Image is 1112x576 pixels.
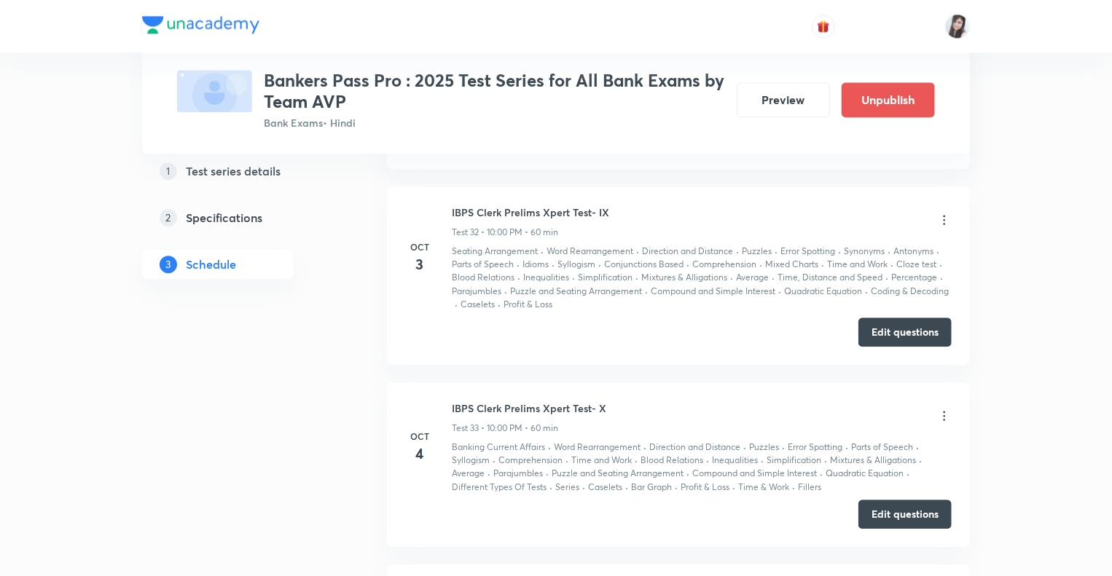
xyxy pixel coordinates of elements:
div: · [565,454,568,467]
button: Edit questions [858,317,952,347]
div: · [865,285,868,298]
h6: IBPS Clerk Prelims Xpert Test- IX [452,205,609,220]
div: · [890,258,893,271]
div: · [546,467,549,480]
h4: 4 [405,443,434,465]
div: · [686,258,689,271]
p: Test 33 • 10:00 PM • 60 min [452,422,558,435]
p: Series [555,481,579,494]
div: · [916,441,919,454]
p: Quadratic Equation [784,285,862,298]
p: Error Spotting [788,441,842,454]
img: Manjeet Kaur [945,14,970,39]
h4: 3 [405,253,434,275]
div: · [888,245,890,258]
p: Mixtures & Alligations [830,454,916,467]
h5: Schedule [186,256,236,273]
p: Seating Arrangement [452,245,538,258]
div: · [643,441,646,454]
button: Preview [737,82,830,117]
p: Fillers [798,481,821,494]
p: Different Types Of Tests [452,481,547,494]
p: Profit & Loss [681,481,729,494]
div: · [582,481,585,494]
p: Banking Current Affairs [452,441,545,454]
p: Percentage [891,271,937,284]
p: Syllogism [557,258,595,271]
p: Compound and Simple Interest [651,285,775,298]
p: Direction and Distance [649,441,740,454]
p: Idioms [522,258,549,271]
h3: Bankers Pass Pro : 2025 Test Series for All Bank Exams by Team AVP [264,70,725,112]
p: Mixed Charts [765,258,818,271]
div: · [940,271,943,284]
div: · [549,481,552,494]
div: · [824,454,827,467]
button: avatar [812,15,835,38]
h6: IBPS Clerk Prelims Xpert Test- X [452,401,606,416]
div: · [907,467,909,480]
p: Bank Exams • Hindi [264,115,725,130]
p: Mixtures & Alligations [641,271,727,284]
div: · [541,245,544,258]
p: Direction and Distance [642,245,733,258]
div: · [761,454,764,467]
a: Company Logo [142,16,259,37]
p: Compound and Simple Interest [692,467,817,480]
p: Puzzles [742,245,772,258]
p: Puzzles [749,441,779,454]
button: Edit questions [858,500,952,529]
div: · [736,245,739,258]
p: Average [736,271,769,284]
div: · [548,441,551,454]
h5: Specifications [186,209,262,226]
p: 3 [160,256,177,273]
a: 2Specifications [142,203,340,232]
h5: Test series details [186,162,281,180]
div: · [792,481,795,494]
p: Parts of Speech [851,441,913,454]
p: Blood Relations [641,454,703,467]
div: · [488,467,490,480]
h6: Oct [405,430,434,443]
div: · [732,481,735,494]
p: Caselets [588,481,622,494]
div: · [730,271,733,284]
p: Average [452,467,485,480]
p: Word Rearrangement [547,245,633,258]
div: · [635,454,638,467]
div: · [686,467,689,480]
div: · [775,245,778,258]
a: 1Test series details [142,157,340,186]
p: Bar Graph [631,481,672,494]
div: · [821,258,824,271]
p: 1 [160,162,177,180]
div: · [517,258,520,271]
p: Profit & Loss [504,298,552,311]
p: Test 32 • 10:00 PM • 60 min [452,226,558,239]
div: · [845,441,848,454]
div: · [743,441,746,454]
p: Inequalities [523,271,569,284]
p: Coding & Decoding [871,285,949,298]
p: Comprehension [692,258,756,271]
button: Unpublish [842,82,935,117]
div: · [939,258,942,271]
div: · [675,481,678,494]
img: avatar [817,20,830,33]
div: · [778,285,781,298]
p: Comprehension [498,454,563,467]
p: Conjunctions Based [604,258,684,271]
p: Word Rearrangement [554,441,641,454]
div: · [517,271,520,284]
p: Caselets [461,298,495,311]
div: · [782,441,785,454]
img: Company Logo [142,16,259,33]
div: · [552,258,555,271]
p: Simplification [578,271,633,284]
p: Blood Relations [452,271,514,284]
p: Cloze test [896,258,936,271]
p: Parts of Speech [452,258,514,271]
p: Parajumbles [452,285,501,298]
div: · [572,271,575,284]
